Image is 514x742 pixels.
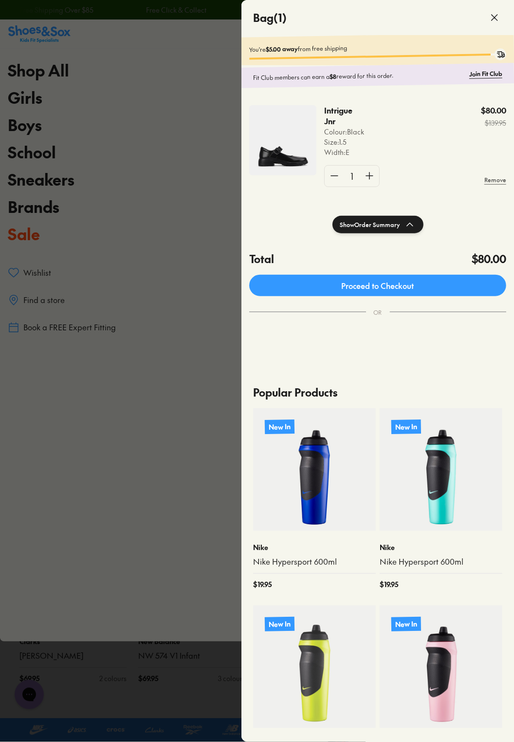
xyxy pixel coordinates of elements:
p: New In [391,419,421,434]
p: Nike [253,543,376,553]
div: 1 [344,166,360,187]
button: ShowOrder Summary [332,216,423,233]
p: New In [265,617,294,631]
a: Nike Hypersport 600ml [253,557,376,568]
a: New In [380,606,502,728]
p: $80.00 [481,105,506,116]
p: Popular Products [253,377,502,408]
p: Fit Club members can earn a reward for this order. [253,70,465,82]
h4: Bag ( 1 ) [253,10,287,26]
p: New In [265,419,294,434]
img: 4-109590.jpg [249,105,316,175]
h4: Total [249,251,274,267]
a: New In [253,408,376,531]
p: Width : E [324,147,366,157]
a: Join Fit Club [469,69,502,78]
span: $ 19.95 [253,580,272,590]
div: OR [366,300,390,324]
b: $8 [330,72,336,80]
p: Colour: Black [324,127,366,137]
a: Nike Hypersport 600ml [380,557,502,568]
p: Size : 1.5 [324,137,366,147]
a: Proceed to Checkout [249,275,506,296]
p: Nike [380,543,502,553]
p: Intrigue Jnr [324,105,357,127]
span: $ 19.95 [380,580,398,590]
h4: $80.00 [472,251,506,267]
p: You're from free shipping [249,40,506,54]
button: Open gorgias live chat [5,3,34,33]
a: New In [253,606,376,728]
b: $5.00 away [266,45,298,53]
iframe: PayPal-paypal [249,336,506,362]
p: New In [391,617,421,631]
s: $139.95 [481,118,506,128]
a: New In [380,408,502,531]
